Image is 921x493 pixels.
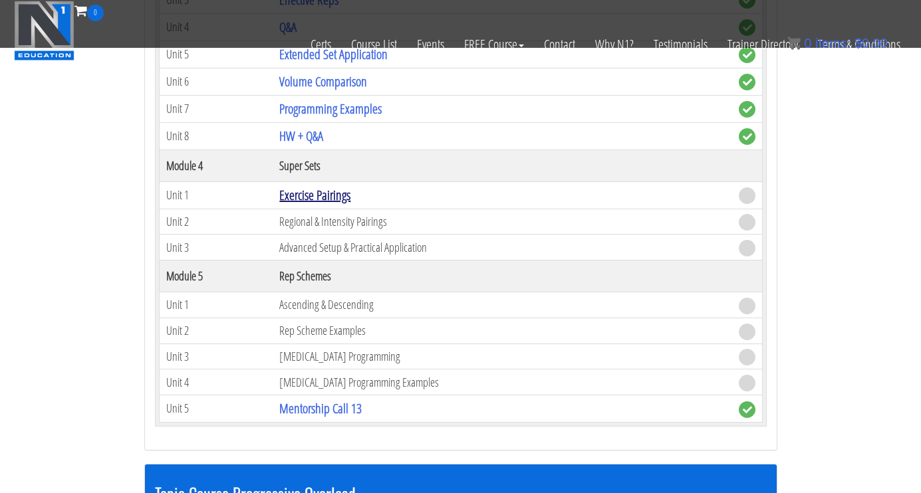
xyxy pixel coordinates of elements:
[159,209,273,235] td: Unit 2
[855,36,888,50] bdi: 0.00
[718,21,808,68] a: Trainer Directory
[159,149,273,181] th: Module 4
[74,1,104,19] a: 0
[808,21,910,68] a: Terms & Conditions
[159,369,273,395] td: Unit 4
[273,235,731,260] td: Advanced Setup & Practical Application
[14,1,74,60] img: n1-education
[279,100,382,118] a: Programming Examples
[739,401,755,418] span: complete
[273,292,731,318] td: Ascending & Descending
[644,21,718,68] a: Testimonials
[787,37,801,50] img: icon11.png
[273,369,731,395] td: [MEDICAL_DATA] Programming Examples
[341,21,407,68] a: Course List
[159,318,273,344] td: Unit 2
[739,101,755,118] span: complete
[739,74,755,90] span: complete
[159,344,273,369] td: Unit 3
[454,21,534,68] a: FREE Course
[815,36,851,50] span: items:
[273,318,731,344] td: Rep Scheme Examples
[273,149,731,181] th: Super Sets
[159,260,273,292] th: Module 5
[159,122,273,149] td: Unit 8
[739,128,755,145] span: complete
[301,21,341,68] a: Certs
[787,36,888,50] a: 0 items: $0.00
[159,68,273,95] td: Unit 6
[534,21,585,68] a: Contact
[279,72,367,90] a: Volume Comparison
[159,95,273,122] td: Unit 7
[273,344,731,369] td: [MEDICAL_DATA] Programming
[273,209,731,235] td: Regional & Intensity Pairings
[273,260,731,292] th: Rep Schemes
[855,36,862,50] span: $
[585,21,644,68] a: Why N1?
[159,292,273,318] td: Unit 1
[159,181,273,209] td: Unit 1
[407,21,454,68] a: Events
[804,36,811,50] span: 0
[279,186,350,204] a: Exercise Pairings
[279,399,362,417] a: Mentorship Call 13
[279,127,323,145] a: HW + Q&A
[159,235,273,260] td: Unit 3
[87,5,104,21] span: 0
[159,395,273,422] td: Unit 5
